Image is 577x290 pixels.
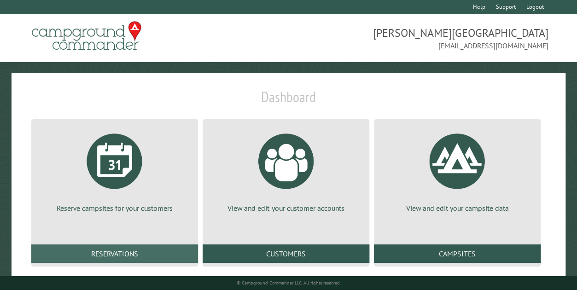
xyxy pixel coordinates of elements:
a: Reserve campsites for your customers [42,127,187,213]
a: Customers [203,244,369,263]
img: Campground Commander [29,18,144,54]
a: Campsites [374,244,541,263]
span: [PERSON_NAME][GEOGRAPHIC_DATA] [EMAIL_ADDRESS][DOMAIN_NAME] [289,25,548,51]
a: View and edit your customer accounts [214,127,358,213]
a: View and edit your campsite data [385,127,530,213]
p: View and edit your customer accounts [214,203,358,213]
p: Reserve campsites for your customers [42,203,187,213]
small: © Campground Commander LLC. All rights reserved. [237,280,341,286]
h1: Dashboard [29,88,548,113]
p: View and edit your campsite data [385,203,530,213]
a: Reservations [31,244,198,263]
